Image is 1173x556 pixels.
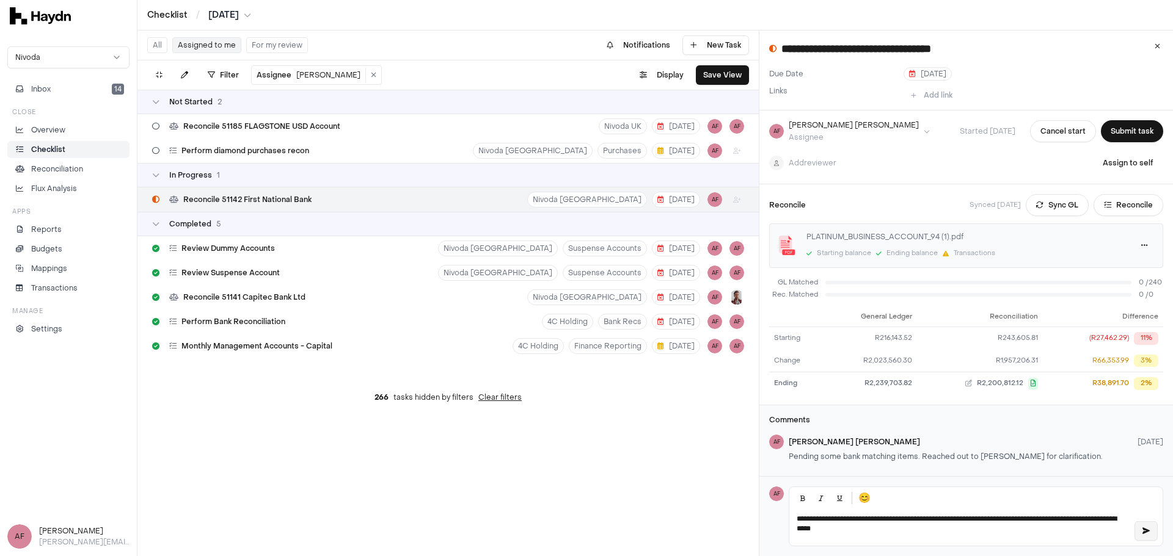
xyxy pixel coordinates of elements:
[977,378,1023,389] span: R2,200,812.12
[729,119,744,134] span: AF
[789,437,920,447] span: [PERSON_NAME] [PERSON_NAME]
[970,200,1021,211] p: Synced [DATE]
[904,67,952,81] button: [DATE]
[7,260,130,277] a: Mappings
[181,244,275,253] span: Review Dummy Accounts
[789,452,1163,461] p: Pending some bank matching items. Reached out to [PERSON_NAME] for clarification.
[31,244,62,255] p: Budgets
[769,327,824,350] td: Starting
[657,195,695,204] span: [DATE]
[769,290,818,300] div: Rec. Matched
[1134,332,1158,345] div: 11%
[707,290,722,305] span: AF
[1093,152,1163,174] button: Assign to self
[10,7,71,24] img: svg+xml,%3c
[194,9,202,21] span: /
[563,265,647,281] button: Suspense Accounts
[1026,194,1089,216] button: Sync GL
[208,9,239,21] span: [DATE]
[996,356,1038,366] span: R1,957,206.31
[657,317,695,327] span: [DATE]
[169,219,211,229] span: Completed
[169,170,212,180] span: In Progress
[7,320,130,338] a: Settings
[1043,308,1163,327] th: Difference
[769,278,818,288] span: GL Matched
[1134,355,1158,367] div: 3%
[769,372,824,395] td: Ending
[12,107,36,117] h3: Close
[1092,356,1129,366] div: R66,353.99
[729,290,744,305] img: JP Smit
[922,333,1038,344] button: R243,605.81
[707,265,722,280] button: AF
[542,314,593,330] button: 4C Holding
[954,248,995,259] div: Transactions
[183,292,305,302] span: Reconcile 51141 Capitec Bank Ltd
[950,126,1025,136] span: Started [DATE]
[856,489,873,507] button: 😊
[1094,194,1163,216] a: Reconcile
[527,192,647,208] button: Nivoda [GEOGRAPHIC_DATA]
[12,207,31,216] h3: Apps
[183,195,312,204] span: Reconcile 51142 First National Bank
[7,161,130,178] a: Reconciliation
[707,143,722,158] button: AF
[217,97,222,107] span: 2
[696,65,749,85] button: Save View
[922,356,1038,366] button: R1,957,206.31
[657,244,695,253] span: [DATE]
[729,339,744,353] button: AF
[817,248,871,259] div: Starting balance
[527,289,647,305] button: Nivoda [GEOGRAPHIC_DATA]
[729,265,744,280] span: AF
[513,338,564,354] button: 4C Holding
[777,236,797,255] img: application/pdf
[31,183,77,194] p: Flux Analysis
[909,69,946,79] span: [DATE]
[31,323,62,334] p: Settings
[829,378,912,389] div: R2,239,703.82
[789,132,919,142] div: Assignee
[769,156,836,170] button: Addreviewer
[257,70,291,80] span: Assignee
[208,9,251,21] button: [DATE]
[7,221,130,238] a: Reports
[7,180,130,197] a: Flux Analysis
[147,9,188,21] a: Checklist
[729,241,744,256] button: AF
[1138,437,1163,447] span: [DATE]
[569,338,647,354] button: Finance Reporting
[789,158,836,168] span: Add reviewer
[599,118,647,134] button: Nivoda UK
[769,124,784,139] span: AF
[31,263,67,274] p: Mappings
[12,306,43,316] h3: Manage
[813,489,830,507] button: Italic (Ctrl+I)
[652,314,700,330] button: [DATE]
[7,280,130,297] a: Transactions
[769,486,784,501] span: AF
[169,97,213,107] span: Not Started
[769,415,1163,425] h3: Comments
[652,192,700,208] button: [DATE]
[172,37,241,53] button: Assigned to me
[917,308,1043,327] th: Reconciliation
[769,200,806,211] h3: Reconcile
[7,81,130,98] button: Inbox14
[181,341,332,351] span: Monthly Management Accounts - Capital
[707,192,722,207] span: AF
[652,265,700,281] button: [DATE]
[598,314,647,330] button: Bank Recs
[1089,333,1129,344] div: (R27,462.29)
[438,240,558,256] button: Nivoda [GEOGRAPHIC_DATA]
[1101,120,1163,142] button: Submit task
[478,392,522,402] button: Clear filters
[707,314,722,329] button: AF
[707,119,722,134] button: AF
[7,240,130,258] a: Budgets
[1134,377,1158,390] div: 2%
[200,65,246,85] button: Filter
[824,308,917,327] th: General Ledger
